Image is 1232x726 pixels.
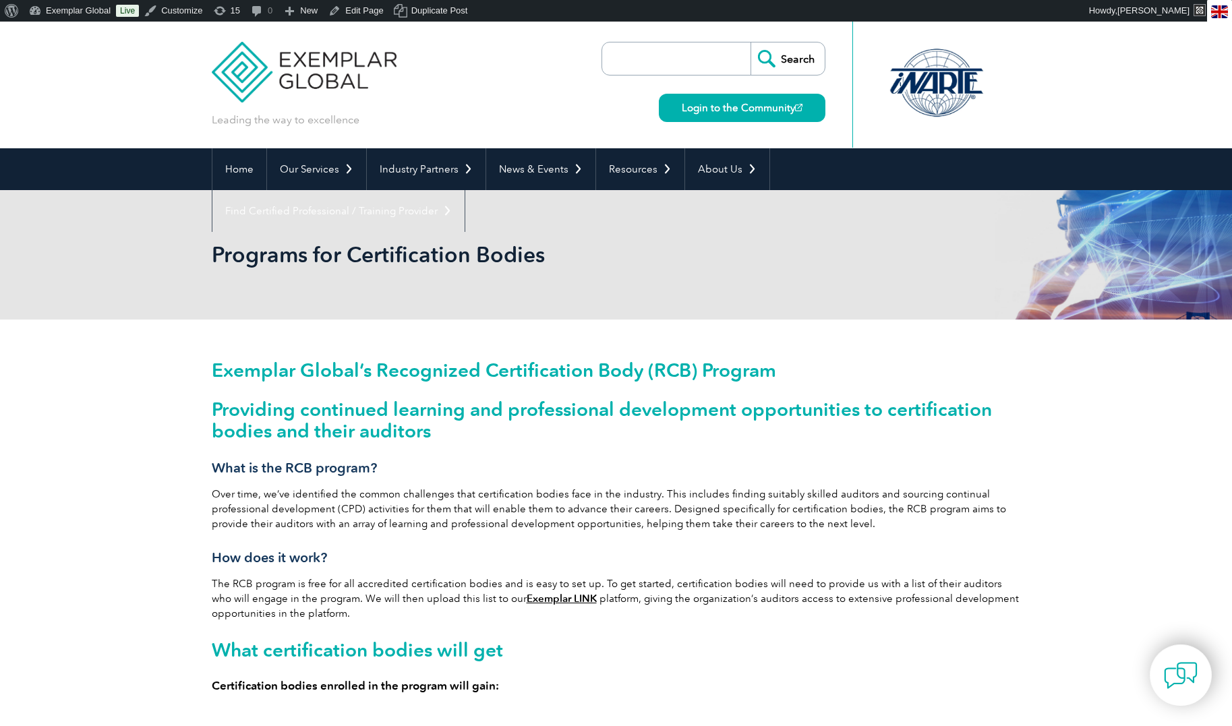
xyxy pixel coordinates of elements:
[795,104,802,111] img: open_square.png
[527,593,597,605] a: Exemplar LINK
[212,679,1021,692] h4: Certification bodies enrolled in the program will gain:
[116,5,139,17] a: Live
[212,487,1021,531] p: Over time, we’ve identified the common challenges that certification bodies face in the industry....
[212,360,1021,380] h1: Exemplar Global’s Recognized Certification Body (RCB) Program
[212,576,1021,621] p: The RCB program is free for all accredited certification bodies and is easy to set up. To get sta...
[212,639,1021,661] h2: What certification bodies will get
[1164,659,1198,692] img: contact-chat.png
[685,148,769,190] a: About Us
[751,42,825,75] input: Search
[212,398,1021,442] h2: Providing continued learning and professional development opportunities to certification bodies a...
[212,244,778,266] h2: Programs for Certification Bodies
[212,190,465,232] a: Find Certified Professional / Training Provider
[267,148,366,190] a: Our Services
[212,113,359,127] p: Leading the way to excellence
[367,148,486,190] a: Industry Partners
[596,148,684,190] a: Resources
[212,22,397,102] img: Exemplar Global
[212,460,1021,477] h3: What is the RCB program?
[1117,5,1190,16] span: [PERSON_NAME]
[1211,5,1228,18] img: en
[212,148,266,190] a: Home
[486,148,595,190] a: News & Events
[212,549,1021,566] h3: How does it work?
[659,94,825,122] a: Login to the Community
